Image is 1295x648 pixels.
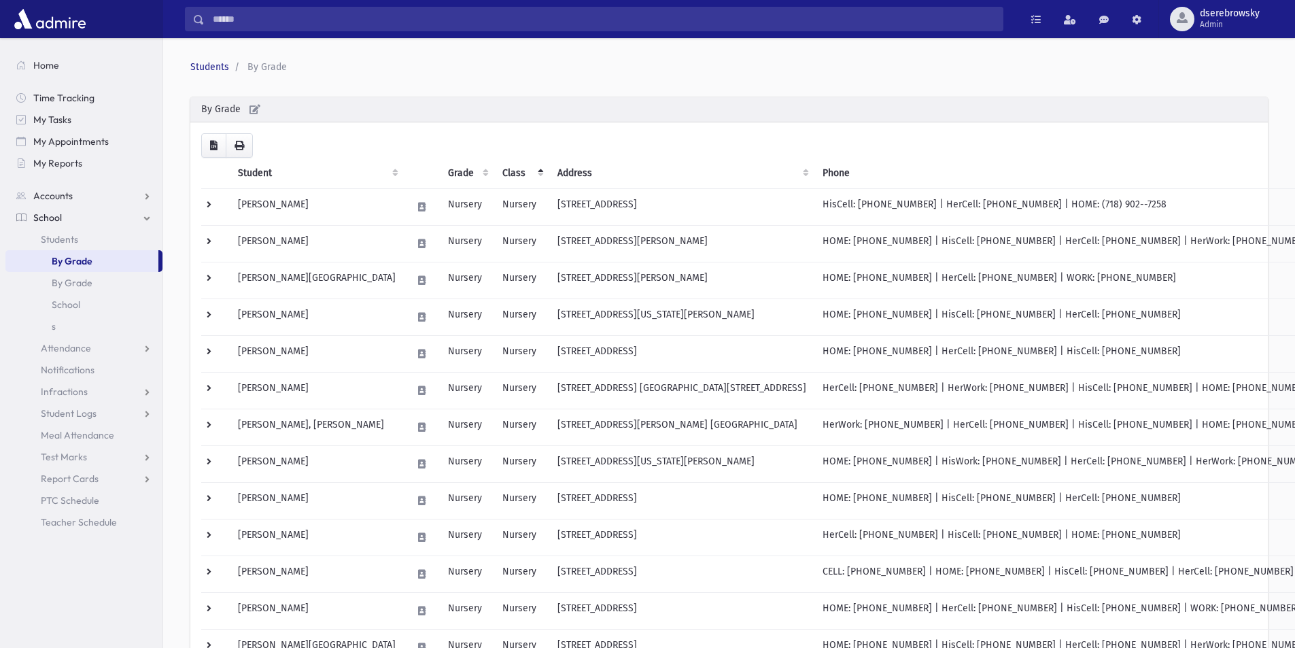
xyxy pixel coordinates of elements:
[5,152,162,174] a: My Reports
[230,593,404,630] td: [PERSON_NAME]
[440,483,494,519] td: Nursery
[41,473,99,485] span: Report Cards
[440,409,494,446] td: Nursery
[440,519,494,556] td: Nursery
[549,373,814,409] td: [STREET_ADDRESS] [GEOGRAPHIC_DATA][STREET_ADDRESS]
[440,556,494,593] td: Nursery
[5,294,162,316] a: School
[5,54,162,76] a: Home
[230,299,404,336] td: [PERSON_NAME]
[33,92,94,104] span: Time Tracking
[440,336,494,373] td: Nursery
[230,519,404,556] td: [PERSON_NAME]
[5,87,162,109] a: Time Tracking
[549,409,814,446] td: [STREET_ADDRESS][PERSON_NAME] [GEOGRAPHIC_DATA]
[5,185,162,207] a: Accounts
[5,207,162,228] a: School
[5,446,162,468] a: Test Marks
[33,211,62,224] span: School
[549,158,814,189] th: Address: activate to sort column ascending
[190,97,1268,122] div: By Grade
[494,158,549,189] th: Class: activate to sort column descending
[494,336,549,373] td: Nursery
[549,299,814,336] td: [STREET_ADDRESS][US_STATE][PERSON_NAME]
[33,190,73,202] span: Accounts
[11,5,89,33] img: AdmirePro
[549,519,814,556] td: [STREET_ADDRESS]
[5,403,162,424] a: Student Logs
[230,483,404,519] td: [PERSON_NAME]
[494,556,549,593] td: Nursery
[33,157,82,169] span: My Reports
[440,373,494,409] td: Nursery
[494,593,549,630] td: Nursery
[440,593,494,630] td: Nursery
[230,373,404,409] td: [PERSON_NAME]
[5,272,162,294] a: By Grade
[440,446,494,483] td: Nursery
[494,483,549,519] td: Nursery
[230,336,404,373] td: [PERSON_NAME]
[230,262,404,299] td: [PERSON_NAME][GEOGRAPHIC_DATA]
[549,446,814,483] td: [STREET_ADDRESS][US_STATE][PERSON_NAME]
[190,60,1262,74] nav: breadcrumb
[5,131,162,152] a: My Appointments
[440,158,494,189] th: Grade: activate to sort column ascending
[41,342,91,354] span: Attendance
[494,189,549,226] td: Nursery
[230,226,404,262] td: [PERSON_NAME]
[494,373,549,409] td: Nursery
[440,299,494,336] td: Nursery
[230,158,404,189] th: Student: activate to sort column ascending
[440,189,494,226] td: Nursery
[494,446,549,483] td: Nursery
[5,109,162,131] a: My Tasks
[549,189,814,226] td: [STREET_ADDRESS]
[5,316,162,337] a: s
[201,133,226,158] button: CSV
[549,593,814,630] td: [STREET_ADDRESS]
[5,424,162,446] a: Meal Attendance
[549,262,814,299] td: [STREET_ADDRESS][PERSON_NAME]
[41,516,117,528] span: Teacher Schedule
[5,359,162,381] a: Notifications
[41,451,87,463] span: Test Marks
[440,262,494,299] td: Nursery
[494,262,549,299] td: Nursery
[190,61,229,73] a: Students
[205,7,1003,31] input: Search
[494,409,549,446] td: Nursery
[230,556,404,593] td: [PERSON_NAME]
[549,336,814,373] td: [STREET_ADDRESS]
[549,556,814,593] td: [STREET_ADDRESS]
[41,364,94,376] span: Notifications
[41,429,114,441] span: Meal Attendance
[494,519,549,556] td: Nursery
[494,226,549,262] td: Nursery
[494,299,549,336] td: Nursery
[33,135,109,148] span: My Appointments
[33,114,71,126] span: My Tasks
[33,59,59,71] span: Home
[230,189,404,226] td: [PERSON_NAME]
[41,407,97,420] span: Student Logs
[41,494,99,507] span: PTC Schedule
[41,386,88,398] span: Infractions
[5,381,162,403] a: Infractions
[5,511,162,533] a: Teacher Schedule
[41,233,78,245] span: Students
[230,409,404,446] td: [PERSON_NAME], [PERSON_NAME]
[5,228,162,250] a: Students
[5,337,162,359] a: Attendance
[549,226,814,262] td: [STREET_ADDRESS][PERSON_NAME]
[226,133,253,158] button: Print
[5,490,162,511] a: PTC Schedule
[5,250,158,272] a: By Grade
[549,483,814,519] td: [STREET_ADDRESS]
[247,61,287,73] span: By Grade
[1200,19,1260,30] span: Admin
[230,446,404,483] td: [PERSON_NAME]
[440,226,494,262] td: Nursery
[5,468,162,490] a: Report Cards
[1200,8,1260,19] span: dserebrowsky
